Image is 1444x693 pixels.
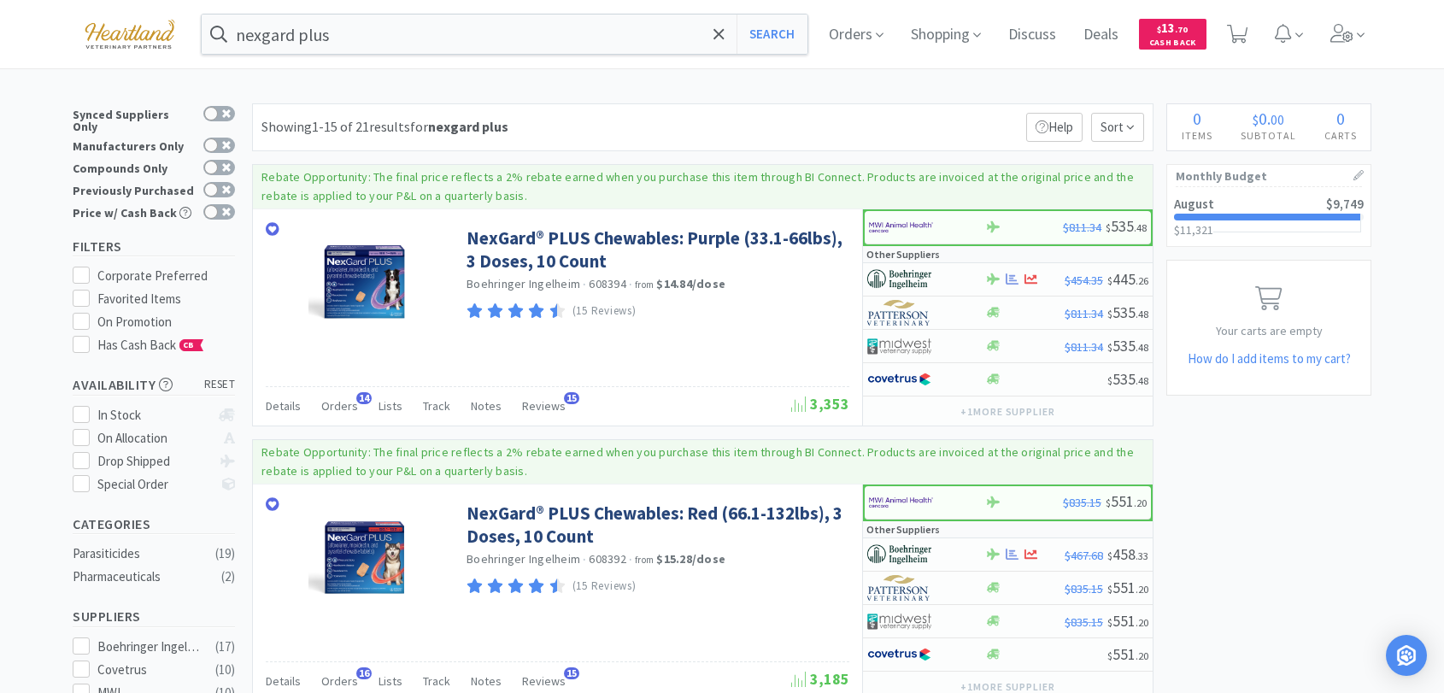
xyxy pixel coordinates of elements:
[656,551,725,567] strong: $15.28 / dose
[1107,374,1112,387] span: $
[1174,222,1213,238] span: $11,321
[867,642,931,667] img: 77fca1acd8b6420a9015268ca798ef17_1.png
[952,400,1064,424] button: +1more supplier
[73,514,235,534] h5: Categories
[1107,644,1148,664] span: 551
[1107,578,1148,597] span: 551
[379,673,402,689] span: Lists
[1026,113,1083,142] p: Help
[1136,649,1148,662] span: . 20
[73,607,235,626] h5: Suppliers
[522,673,566,689] span: Reviews
[73,237,235,256] h5: Filters
[1136,274,1148,287] span: . 26
[867,608,931,634] img: 4dd14cff54a648ac9e977f0c5da9bc2e_5.png
[1065,581,1103,596] span: $835.15
[867,542,931,567] img: 730db3968b864e76bcafd0174db25112_22.png
[97,337,204,353] span: Has Cash Back
[261,116,508,138] div: Showing 1-15 of 21 results
[737,15,807,54] button: Search
[1065,548,1103,563] span: $467.68
[1326,196,1364,212] span: $9,749
[308,502,420,613] img: e5938efb516946bcb76312d8d2501b02_414683.jpg
[1271,111,1284,128] span: 00
[589,276,626,291] span: 608394
[73,375,235,395] h5: Availability
[202,15,807,54] input: Search by item, sku, manufacturer, ingredient, size...
[869,214,933,240] img: f6b2451649754179b5b4e0c70c3f7cb0_2.png
[1167,127,1226,144] h4: Items
[656,276,725,291] strong: $14.84 / dose
[867,267,931,292] img: 730db3968b864e76bcafd0174db25112_22.png
[1106,496,1111,509] span: $
[635,554,654,566] span: from
[1065,306,1103,321] span: $811.34
[1107,302,1148,322] span: 535
[221,567,235,587] div: ( 2 )
[97,474,211,495] div: Special Order
[73,182,195,197] div: Previously Purchased
[522,398,566,414] span: Reviews
[1167,321,1371,340] p: Your carts are empty
[266,398,301,414] span: Details
[73,567,211,587] div: Pharmaceuticals
[1063,220,1101,235] span: $811.34
[410,118,508,135] span: for
[423,673,450,689] span: Track
[428,118,508,135] strong: nexgard plus
[583,552,586,567] span: ·
[1136,341,1148,354] span: . 48
[356,392,372,404] span: 14
[266,673,301,689] span: Details
[791,394,849,414] span: 3,353
[321,673,358,689] span: Orders
[1336,108,1345,129] span: 0
[215,637,235,657] div: ( 17 )
[572,578,637,596] p: (15 Reviews)
[1107,649,1112,662] span: $
[73,138,195,152] div: Manufacturers Only
[867,333,931,359] img: 4dd14cff54a648ac9e977f0c5da9bc2e_5.png
[204,376,236,394] span: reset
[1175,24,1188,35] span: . 70
[1077,27,1125,43] a: Deals
[1107,269,1148,289] span: 445
[564,392,579,404] span: 15
[1065,339,1103,355] span: $811.34
[1107,583,1112,596] span: $
[379,398,402,414] span: Lists
[867,367,931,392] img: 77fca1acd8b6420a9015268ca798ef17_1.png
[1193,108,1201,129] span: 0
[867,575,931,601] img: f5e969b455434c6296c6d81ef179fa71_3.png
[791,669,849,689] span: 3,185
[1134,221,1147,234] span: . 48
[97,637,203,657] div: Boehringer Ingelheim
[1107,611,1148,631] span: 551
[97,312,236,332] div: On Promotion
[1136,616,1148,629] span: . 20
[215,543,235,564] div: ( 19 )
[423,398,450,414] span: Track
[73,160,195,174] div: Compounds Only
[1107,616,1112,629] span: $
[866,246,940,262] p: Other Suppliers
[1136,308,1148,320] span: . 48
[1107,544,1148,564] span: 458
[1157,24,1161,35] span: $
[97,451,211,472] div: Drop Shipped
[97,428,211,449] div: On Allocation
[1063,495,1101,510] span: $835.15
[1001,27,1063,43] a: Discuss
[308,226,420,338] img: 2994c81f7de84a86a05e9a06df5f42d6_414682.jpg
[73,10,187,57] img: cad7bdf275c640399d9c6e0c56f98fd2_10.png
[471,398,502,414] span: Notes
[97,266,236,286] div: Corporate Preferred
[1065,614,1103,630] span: $835.15
[564,667,579,679] span: 15
[1106,221,1111,234] span: $
[471,673,502,689] span: Notes
[572,302,637,320] p: (15 Reviews)
[73,204,195,219] div: Price w/ Cash Back
[1226,127,1310,144] h4: Subtotal
[589,551,626,567] span: 608392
